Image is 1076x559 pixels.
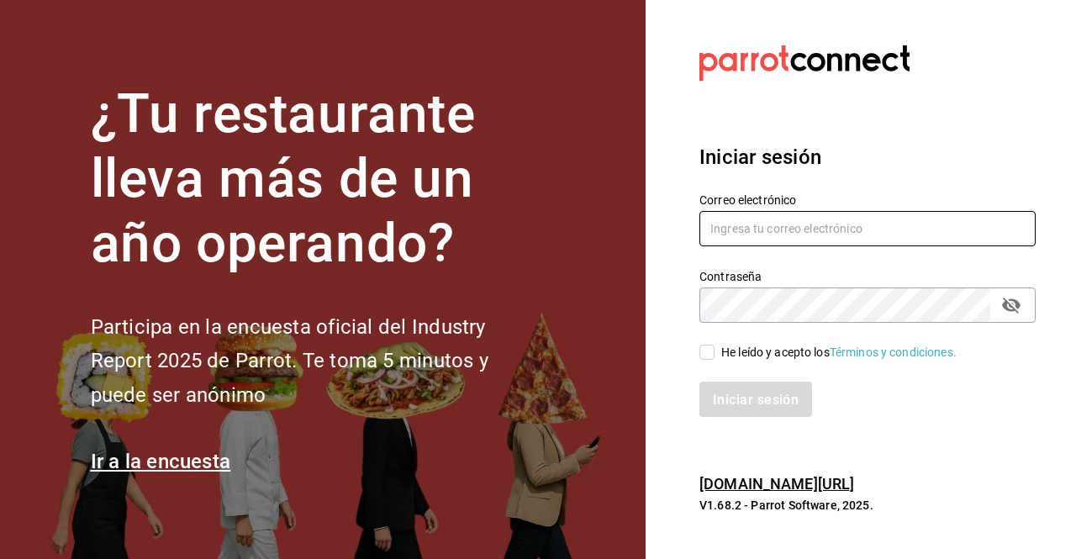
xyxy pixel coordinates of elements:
a: [DOMAIN_NAME][URL] [699,475,854,493]
input: Ingresa tu correo electrónico [699,211,1036,246]
font: Participa en la encuesta oficial del Industry Report 2025 de Parrot. Te toma 5 minutos y puede se... [91,315,488,408]
font: Contraseña [699,270,762,283]
a: Términos y condiciones. [830,345,957,359]
font: Iniciar sesión [699,145,821,169]
font: V1.68.2 - Parrot Software, 2025. [699,498,873,512]
font: He leído y acepto los [721,345,830,359]
a: Ir a la encuesta [91,450,231,473]
font: ¿Tu restaurante lleva más de un año operando? [91,82,476,275]
button: campo de contraseña [997,291,1026,319]
font: Correo electrónico [699,193,796,207]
